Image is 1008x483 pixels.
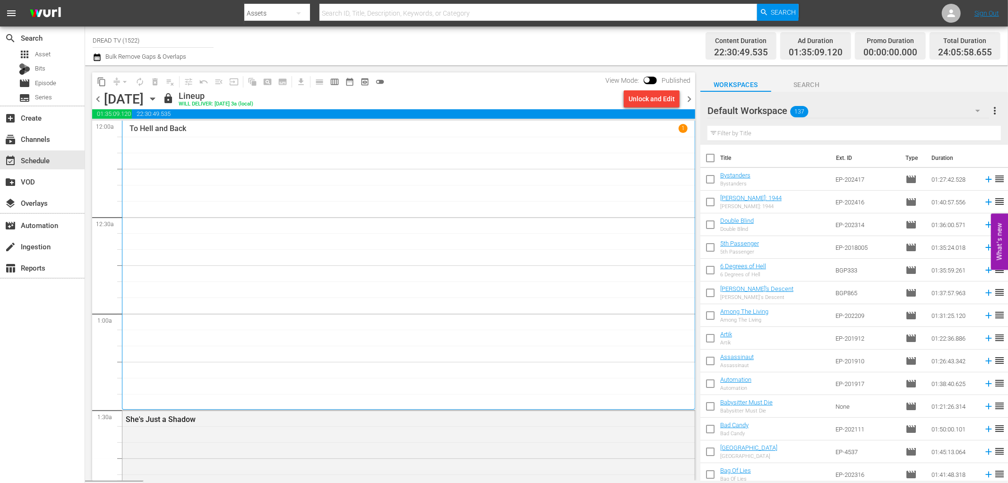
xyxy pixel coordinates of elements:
svg: Add to Schedule [983,424,994,434]
span: more_vert [990,105,1001,116]
span: Episode [905,174,917,185]
button: Open Feedback Widget [991,213,1008,270]
span: Select an event to delete [147,74,163,89]
td: EP-201917 [832,372,902,395]
span: 22:30:49.535 [714,47,768,58]
th: Title [720,145,830,171]
td: EP-202111 [832,418,902,440]
span: Bulk Remove Gaps & Overlaps [104,53,186,60]
span: Episode [905,378,917,389]
td: 01:22:36.886 [928,327,980,350]
img: logo_orange.svg [15,15,23,23]
span: 01:35:09.120 [92,109,132,119]
td: EP-202314 [832,213,902,236]
span: reorder [994,423,1005,434]
th: Ext. ID [830,145,900,171]
div: Assassinaut [720,362,754,369]
span: reorder [994,173,1005,184]
div: Bag Of Lies [720,476,751,482]
svg: Add to Schedule [983,174,994,184]
span: Episode [905,333,917,344]
span: 00:00:00.000 [863,47,917,58]
span: Schedule [5,155,16,167]
a: Bystanders [720,172,750,179]
span: reorder [994,446,1005,457]
a: [PERSON_NAME]: 1944 [720,194,782,202]
span: menu [6,8,17,19]
span: Remove Gaps & Overlaps [109,74,132,89]
img: tab_keywords_by_traffic_grey.svg [94,55,102,62]
span: Week Calendar View [327,74,342,89]
span: Fill episodes with ad slates [211,74,226,89]
a: Bag Of Lies [720,467,751,474]
span: reorder [994,309,1005,321]
div: Default Workspace [707,97,989,124]
td: 01:35:59.261 [928,259,980,281]
span: Episode [905,401,917,412]
td: EP-201912 [832,327,902,350]
span: View Backup [357,74,372,89]
div: Keywords by Traffic [104,56,159,62]
div: Domain Overview [36,56,85,62]
div: Lineup [179,91,253,101]
span: content_copy [97,77,106,87]
span: Create Search Block [260,74,275,89]
button: Search [757,4,799,21]
div: Artik [720,340,732,346]
div: Ad Duration [789,34,843,47]
a: [GEOGRAPHIC_DATA] [720,444,777,451]
span: Episode [905,423,917,435]
span: reorder [994,332,1005,343]
div: Among The Living [720,317,768,323]
a: Babysitter Must Die [720,399,773,406]
td: 01:26:43.342 [928,350,980,372]
span: View Mode: [601,77,644,84]
img: tab_domain_overview_orange.svg [26,55,33,62]
a: Artik [720,331,732,338]
span: Day Calendar View [309,72,327,91]
div: [DATE] [104,91,144,107]
div: Bad Candy [720,430,749,437]
span: lock [163,93,174,104]
svg: Add to Schedule [983,220,994,230]
span: preview_outlined [360,77,370,87]
div: Total Duration [938,34,992,47]
td: EP-4537 [832,440,902,463]
span: Episode [905,264,917,276]
td: EP-2018005 [832,236,902,259]
span: Update Metadata from Key Asset [226,74,241,89]
span: reorder [994,378,1005,389]
span: chevron_left [92,93,104,105]
p: To Hell and Back [129,124,186,133]
td: 01:50:00.101 [928,418,980,440]
div: 5th Passenger [720,249,759,255]
div: v 4.0.25 [26,15,46,23]
div: Automation [720,385,751,391]
span: Download as CSV [290,72,309,91]
span: Episode [905,219,917,230]
span: Refresh All Search Blocks [241,72,260,91]
a: 5th Passenger [720,240,759,247]
span: Copy Lineup [94,74,109,89]
td: None [832,395,902,418]
span: 22:30:49.535 [132,109,695,119]
td: EP-202209 [832,304,902,327]
span: Episode [35,79,56,88]
span: Episode [905,355,917,367]
div: WILL DELIVER: [DATE] 3a (local) [179,101,253,107]
span: 24:05:58.655 [938,47,992,58]
a: Among The Living [720,308,768,315]
svg: Add to Schedule [983,242,994,253]
span: calendar_view_week_outlined [330,77,339,87]
span: Workspaces [700,79,771,91]
span: Episode [905,242,917,253]
span: reorder [994,287,1005,298]
td: 01:40:57.556 [928,191,980,213]
span: 01:35:09.120 [789,47,843,58]
th: Type [900,145,926,171]
svg: Add to Schedule [983,469,994,480]
div: Unlock and Edit [629,90,675,107]
span: Episode [905,469,917,480]
span: Episode [905,446,917,457]
a: Double Blind [720,217,754,224]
